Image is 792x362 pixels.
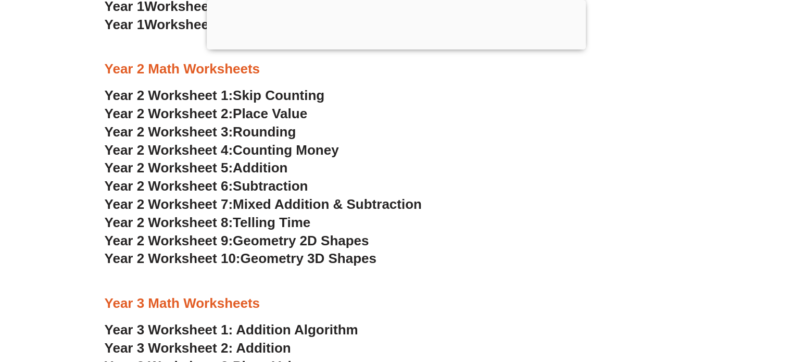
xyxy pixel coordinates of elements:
span: Skip Counting [233,88,324,103]
a: Year 2 Worksheet 5:Addition [105,160,288,176]
span: Mixed Addition & Subtraction [233,196,422,212]
span: Year 2 Worksheet 1: [105,88,233,103]
a: Year 2 Worksheet 2:Place Value [105,106,308,121]
span: Year 2 Worksheet 5: [105,160,233,176]
span: Place Value [233,106,307,121]
span: Year 2 Worksheet 2: [105,106,233,121]
span: Year 2 Worksheet 6: [105,178,233,194]
span: Year 2 Worksheet 9: [105,233,233,248]
a: Year 2 Worksheet 6:Subtraction [105,178,308,194]
a: Year 2 Worksheet 8:Telling Time [105,215,311,230]
span: Year 2 Worksheet 3: [105,124,233,140]
iframe: Chat Widget [619,245,792,362]
a: Year 2 Worksheet 3:Rounding [105,124,296,140]
a: Year 1Worksheet 10:Measurement [105,17,324,32]
h3: Year 3 Math Worksheets [105,295,688,313]
span: Year 2 Worksheet 4: [105,142,233,158]
span: Year 2 Worksheet 8: [105,215,233,230]
a: Year 3 Worksheet 1: Addition Algorithm [105,322,358,338]
span: Worksheet 10: [144,17,236,32]
a: Year 2 Worksheet 7:Mixed Addition & Subtraction [105,196,422,212]
a: Year 2 Worksheet 10:Geometry 3D Shapes [105,251,376,266]
span: Geometry 3D Shapes [240,251,376,266]
span: Year 2 Worksheet 7: [105,196,233,212]
span: Rounding [233,124,296,140]
a: Year 2 Worksheet 1:Skip Counting [105,88,325,103]
span: Year 2 Worksheet 10: [105,251,241,266]
span: Geometry 2D Shapes [233,233,369,248]
a: Year 2 Worksheet 9:Geometry 2D Shapes [105,233,369,248]
a: Year 2 Worksheet 4:Counting Money [105,142,339,158]
span: Telling Time [233,215,310,230]
span: Counting Money [233,142,339,158]
span: Addition [233,160,287,176]
h3: Year 2 Math Worksheets [105,60,688,78]
span: Subtraction [233,178,308,194]
a: Year 3 Worksheet 2: Addition [105,340,291,356]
